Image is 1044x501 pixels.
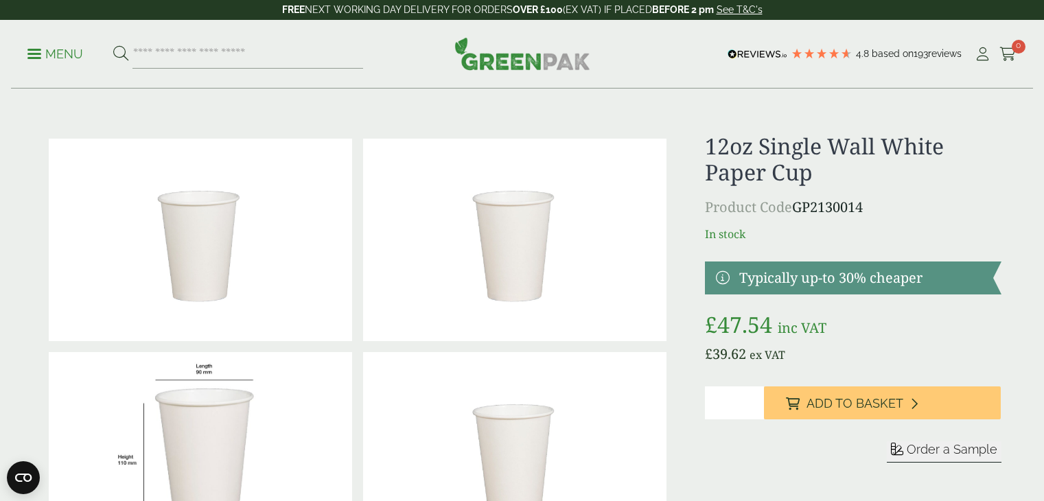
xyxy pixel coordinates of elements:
span: £ [705,310,717,339]
strong: BEFORE 2 pm [652,4,714,15]
span: 0 [1012,40,1025,54]
a: Menu [27,46,83,60]
button: Add to Basket [764,386,1001,419]
p: Menu [27,46,83,62]
span: Order a Sample [907,442,997,456]
img: 12oz Single Wall White Paper Cup 0 [363,139,666,341]
a: 0 [999,44,1017,65]
span: Product Code [705,198,792,216]
i: Cart [999,47,1017,61]
strong: OVER £100 [513,4,563,15]
strong: FREE [282,4,305,15]
span: inc VAT [778,318,826,337]
p: In stock [705,226,1001,242]
span: Based on [872,48,914,59]
bdi: 47.54 [705,310,772,339]
button: Order a Sample [887,441,1001,463]
span: 193 [914,48,928,59]
img: GreenPak Supplies [454,37,590,70]
i: My Account [974,47,991,61]
a: See T&C's [717,4,763,15]
span: reviews [928,48,962,59]
span: ex VAT [750,347,785,362]
bdi: 39.62 [705,345,746,363]
img: DSC_9763a [49,139,352,341]
p: GP2130014 [705,197,1001,218]
div: 4.8 Stars [791,47,852,60]
span: 4.8 [856,48,872,59]
span: £ [705,345,712,363]
button: Open CMP widget [7,461,40,494]
img: REVIEWS.io [728,49,787,59]
h1: 12oz Single Wall White Paper Cup [705,133,1001,186]
span: Add to Basket [807,396,903,411]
